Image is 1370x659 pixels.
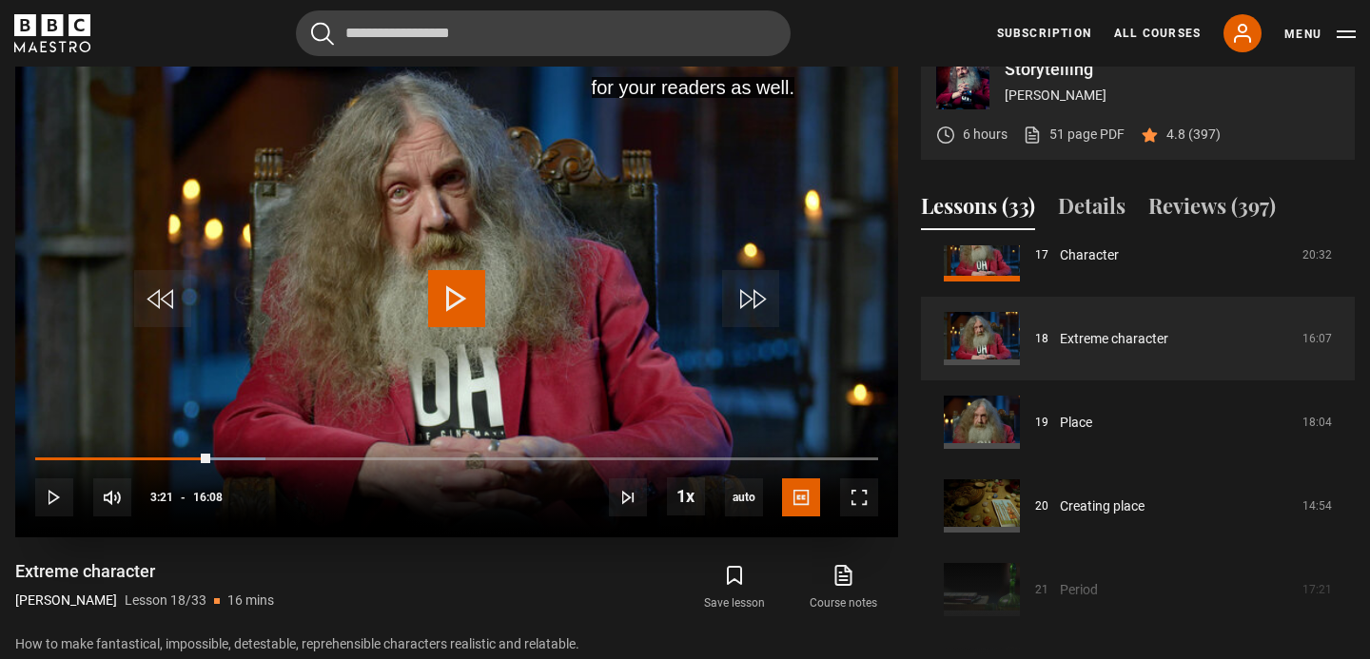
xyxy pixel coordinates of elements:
h1: Extreme character [15,560,274,583]
div: Progress Bar [35,457,878,461]
p: [PERSON_NAME] [1005,86,1340,106]
button: Play [35,478,73,516]
a: Extreme character [1060,329,1168,349]
a: 51 page PDF [1023,125,1125,145]
span: - [181,491,186,504]
span: 3:21 [150,480,173,514]
button: Submit the search query [311,22,334,46]
button: Lessons (33) [921,190,1035,230]
span: auto [725,478,763,516]
video-js: Video Player [15,41,898,537]
a: Course notes [790,560,898,615]
input: Search [296,10,791,56]
p: How to make fantastical, impossible, detestable, reprehensible characters realistic and relatable. [15,634,898,654]
svg: BBC Maestro [14,14,90,52]
button: Reviews (397) [1148,190,1276,230]
button: Captions [782,478,820,516]
a: Subscription [997,25,1091,42]
a: Character [1060,245,1119,265]
button: Details [1058,190,1125,230]
p: Lesson 18/33 [125,591,206,611]
div: Current quality: 720p [725,478,763,516]
p: 6 hours [963,125,1008,145]
button: Next Lesson [609,478,647,516]
p: 4.8 (397) [1166,125,1221,145]
a: All Courses [1114,25,1201,42]
span: 16:08 [193,480,223,514]
p: 16 mins [227,591,274,611]
button: Mute [93,478,131,516]
a: Place [1060,413,1092,433]
a: Creating place [1060,496,1145,516]
button: Playback Rate [667,477,705,515]
button: Fullscreen [840,478,878,516]
button: Save lesson [680,560,789,615]
p: Storytelling [1005,61,1340,78]
button: Toggle navigation [1284,25,1356,44]
p: [PERSON_NAME] [15,591,117,611]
